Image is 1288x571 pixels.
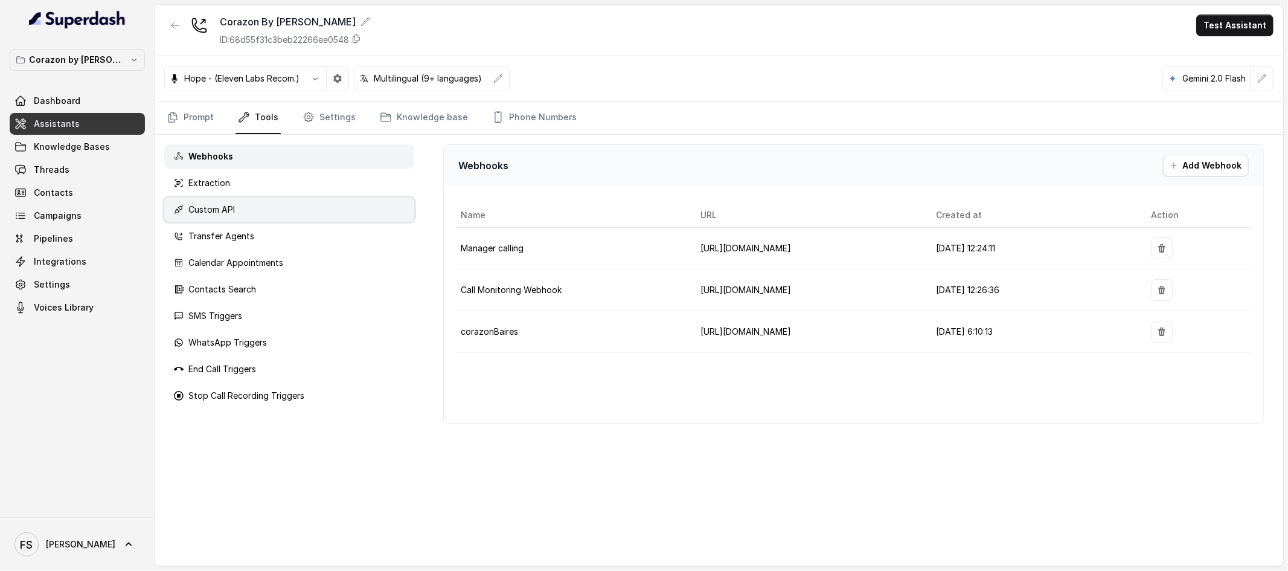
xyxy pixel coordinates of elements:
p: Webhooks [188,150,233,163]
span: Threads [34,164,69,176]
span: Pipelines [34,233,73,245]
a: Assistants [10,113,145,135]
span: [URL][DOMAIN_NAME] [701,326,792,337]
div: Corazon By [PERSON_NAME] [220,15,370,29]
button: Test Assistant [1196,15,1274,36]
a: Phone Numbers [490,102,579,134]
a: [PERSON_NAME] [10,527,145,561]
p: Stop Call Recording Triggers [188,390,304,402]
p: Gemini 2.0 Flash [1182,73,1246,85]
nav: Tabs [164,102,1274,134]
th: URL [691,203,927,228]
span: [DATE] 12:24:11 [936,243,995,253]
span: Knowledge Bases [34,141,110,153]
button: Corazon by [PERSON_NAME] [10,49,145,71]
svg: google logo [1168,74,1177,83]
p: ID: 68d55f31c3beb22266ee0548 [220,34,349,46]
th: Created at [926,203,1141,228]
a: Settings [10,274,145,295]
a: Dashboard [10,90,145,112]
span: [DATE] 12:26:36 [936,285,999,295]
span: Assistants [34,118,80,130]
text: FS [21,538,33,551]
p: Custom API [188,204,235,216]
span: Call Monitoring Webhook [461,285,562,295]
button: Add Webhook [1163,155,1249,176]
a: Contacts [10,182,145,204]
a: Integrations [10,251,145,273]
p: Calendar Appointments [188,257,283,269]
p: End Call Triggers [188,363,256,375]
span: Contacts [34,187,73,199]
a: Campaigns [10,205,145,227]
a: Tools [235,102,281,134]
p: Corazon by [PERSON_NAME] [29,53,126,67]
a: Pipelines [10,228,145,250]
p: Multilingual (9+ languages) [374,73,482,85]
p: Hope - (Eleven Labs Recom.) [184,73,300,85]
span: Manager calling [461,243,524,253]
span: [PERSON_NAME] [46,538,115,550]
a: Knowledge base [377,102,470,134]
th: Name [456,203,691,228]
p: Extraction [188,177,230,189]
span: [DATE] 6:10:13 [936,326,993,337]
a: Voices Library [10,297,145,318]
span: Integrations [34,256,86,268]
a: Threads [10,159,145,181]
span: Dashboard [34,95,80,107]
a: Settings [300,102,358,134]
span: Voices Library [34,302,94,314]
span: Settings [34,279,70,291]
span: [URL][DOMAIN_NAME] [701,243,792,253]
p: Contacts Search [188,283,256,295]
th: Action [1141,203,1251,228]
span: corazonBaires [461,326,518,337]
p: Webhooks [458,158,508,173]
p: WhatsApp Triggers [188,337,267,349]
img: light.svg [29,10,126,29]
span: [URL][DOMAIN_NAME] [701,285,792,295]
a: Knowledge Bases [10,136,145,158]
span: Campaigns [34,210,82,222]
p: Transfer Agents [188,230,254,242]
p: SMS Triggers [188,310,242,322]
a: Prompt [164,102,216,134]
